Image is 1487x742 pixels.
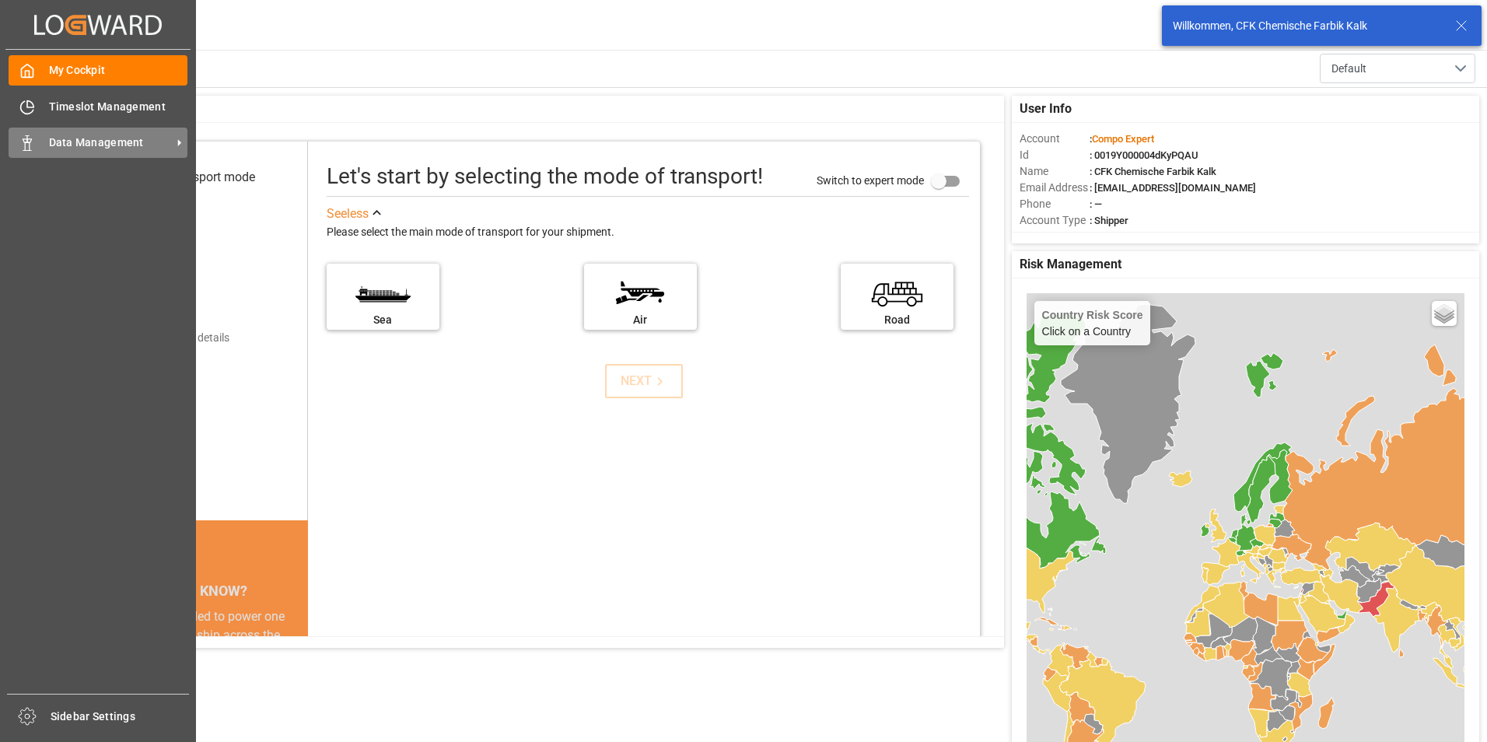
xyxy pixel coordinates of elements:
span: Account [1020,131,1090,147]
span: Timeslot Management [49,99,188,115]
span: Default [1331,61,1366,77]
span: : — [1090,198,1102,210]
div: Add shipping details [132,330,229,346]
button: open menu [1320,54,1475,83]
a: Layers [1432,301,1457,326]
span: Name [1020,163,1090,180]
span: : CFK Chemische Farbik Kalk [1090,166,1216,177]
span: Phone [1020,196,1090,212]
span: Sidebar Settings [51,709,190,725]
span: Account Type [1020,212,1090,229]
span: Switch to expert mode [817,173,924,186]
div: Let's start by selecting the mode of transport! [327,160,763,193]
span: User Info [1020,100,1072,118]
span: My Cockpit [49,62,188,79]
span: : 0019Y000004dKyPQAU [1090,149,1198,161]
button: NEXT [605,364,683,398]
div: Click on a Country [1042,309,1143,338]
div: Please select the main mode of transport for your shipment. [327,223,969,242]
span: : [1090,133,1154,145]
span: Data Management [49,135,172,151]
div: Air [592,312,689,328]
a: My Cockpit [9,55,187,86]
div: Road [848,312,946,328]
div: Sea [334,312,432,328]
div: NEXT [621,372,668,390]
h4: Country Risk Score [1042,309,1143,321]
span: Risk Management [1020,255,1121,274]
a: Timeslot Management [9,91,187,121]
span: : Shipper [1090,215,1128,226]
span: Email Address [1020,180,1090,196]
span: Compo Expert [1092,133,1154,145]
button: next slide / item [286,607,308,738]
div: See less [327,205,369,223]
span: Id [1020,147,1090,163]
div: Willkommen, CFK Chemische Farbik Kalk [1173,18,1440,34]
span: : [EMAIL_ADDRESS][DOMAIN_NAME] [1090,182,1256,194]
